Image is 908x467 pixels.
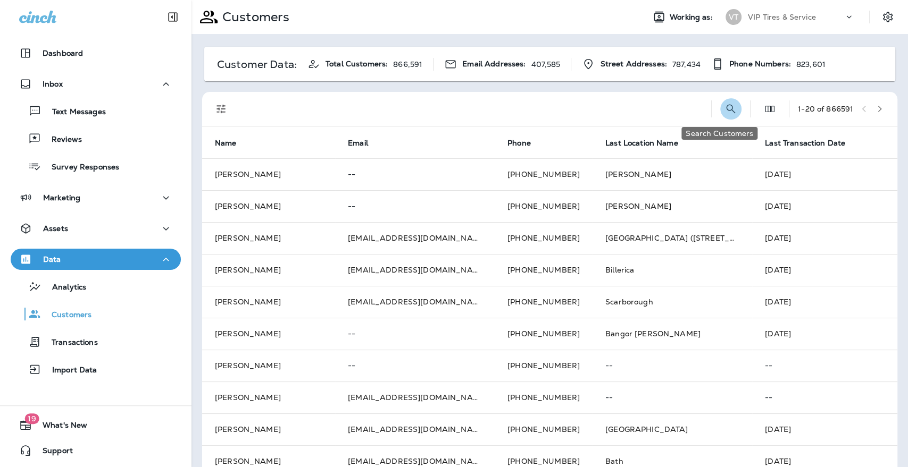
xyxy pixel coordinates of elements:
span: 19 [24,413,39,424]
td: [DATE] [752,158,897,190]
p: 787,434 [672,60,701,69]
button: 19What's New [11,414,181,436]
p: Reviews [41,135,82,145]
button: Text Messages [11,100,181,122]
button: Support [11,440,181,461]
span: Support [32,446,73,459]
span: Name [215,138,251,148]
span: Bangor [PERSON_NAME] [605,329,701,338]
span: Scarborough [605,297,653,307]
td: [PERSON_NAME] [202,222,335,254]
button: Transactions [11,330,181,353]
td: [PHONE_NUMBER] [495,318,593,350]
td: [DATE] [752,413,897,445]
p: 866,591 [393,60,422,69]
td: [PHONE_NUMBER] [495,190,593,222]
td: [EMAIL_ADDRESS][DOMAIN_NAME] [335,286,495,318]
button: Dashboard [11,43,181,64]
button: Survey Responses [11,155,181,177]
span: [PERSON_NAME] [605,169,671,179]
p: -- [348,202,482,210]
span: What's New [32,421,87,434]
p: Text Messages [41,107,106,117]
td: [PHONE_NUMBER] [495,158,593,190]
button: Customers [11,303,181,325]
p: Analytics [41,283,86,293]
td: [EMAIL_ADDRESS][DOMAIN_NAME] [335,381,495,413]
p: -- [348,329,482,338]
span: Email [348,139,368,148]
button: Edit Fields [759,98,780,120]
p: Customers [41,310,91,320]
button: Settings [878,7,897,27]
button: Inbox [11,73,181,95]
p: Customers [218,9,289,25]
td: [PERSON_NAME] [202,158,335,190]
p: -- [605,393,739,402]
td: [PHONE_NUMBER] [495,350,593,381]
td: [PHONE_NUMBER] [495,254,593,286]
span: Last Transaction Date [765,139,845,148]
p: Customer Data: [217,60,297,69]
span: Street Addresses: [600,60,667,69]
p: Dashboard [43,49,83,57]
div: 1 - 20 of 866591 [798,105,853,113]
button: Analytics [11,275,181,298]
button: Reviews [11,128,181,150]
td: [PERSON_NAME] [202,286,335,318]
button: Marketing [11,187,181,208]
td: [PERSON_NAME] [202,350,335,381]
button: Assets [11,218,181,239]
td: [EMAIL_ADDRESS][DOMAIN_NAME] [335,222,495,254]
td: [EMAIL_ADDRESS][DOMAIN_NAME] [335,254,495,286]
span: Phone [507,138,545,148]
span: Total Customers: [326,60,388,69]
td: [PERSON_NAME] [202,190,335,222]
span: [GEOGRAPHIC_DATA] ([STREET_ADDRESS]) [605,233,772,243]
span: Last Location Name [605,138,692,148]
p: -- [605,361,739,370]
td: [PHONE_NUMBER] [495,381,593,413]
p: -- [348,361,482,370]
span: [GEOGRAPHIC_DATA] [605,424,688,434]
p: Data [43,255,61,264]
p: Marketing [43,193,80,202]
button: Import Data [11,358,181,380]
div: Search Customers [681,127,757,140]
span: Bath [605,456,623,466]
span: Last Transaction Date [765,138,859,148]
span: Email Addresses: [462,60,526,69]
p: Inbox [43,80,63,88]
td: [PHONE_NUMBER] [495,413,593,445]
td: [PHONE_NUMBER] [495,222,593,254]
td: [PERSON_NAME] [202,254,335,286]
button: Data [11,249,181,270]
span: Email [348,138,382,148]
span: Phone Numbers: [729,60,791,69]
td: [DATE] [752,190,897,222]
td: [DATE] [752,254,897,286]
td: [DATE] [752,286,897,318]
p: Assets [43,224,68,233]
td: [DATE] [752,318,897,350]
td: [PERSON_NAME] [202,381,335,413]
p: Survey Responses [41,163,119,173]
span: Billerica [605,265,634,275]
div: VT [726,9,742,25]
p: VIP Tires & Service [748,13,816,21]
span: Name [215,139,237,148]
td: [PERSON_NAME] [202,318,335,350]
td: [EMAIL_ADDRESS][DOMAIN_NAME] [335,413,495,445]
p: 823,601 [796,60,826,69]
span: Phone [507,139,531,148]
td: [PERSON_NAME] [202,413,335,445]
p: Import Data [41,366,97,376]
span: Working as: [670,13,715,22]
p: -- [348,170,482,179]
p: Transactions [41,338,98,348]
p: -- [765,393,885,402]
p: 407,585 [531,60,560,69]
button: Filters [211,98,232,120]
span: [PERSON_NAME] [605,201,671,211]
td: [DATE] [752,222,897,254]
